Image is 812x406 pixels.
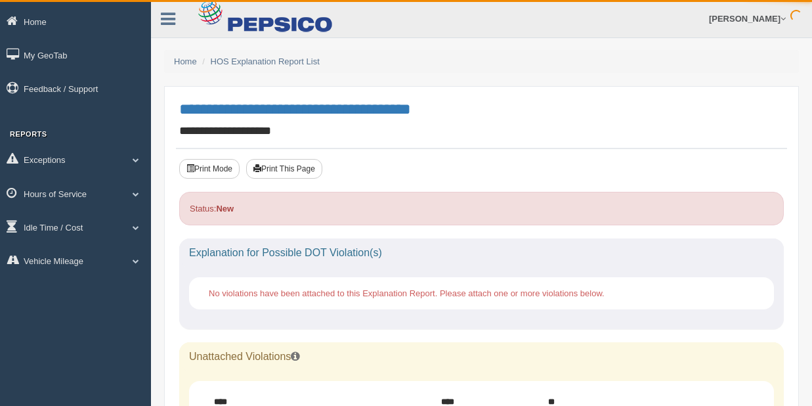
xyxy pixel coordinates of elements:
button: Print Mode [179,159,240,179]
div: Status: [179,192,784,225]
button: Print This Page [246,159,322,179]
strong: New [216,204,234,214]
div: Unattached Violations [179,342,784,371]
a: HOS Explanation Report List [211,56,320,66]
span: No violations have been attached to this Explanation Report. Please attach one or more violations... [209,288,605,298]
a: Home [174,56,197,66]
div: Explanation for Possible DOT Violation(s) [179,238,784,267]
